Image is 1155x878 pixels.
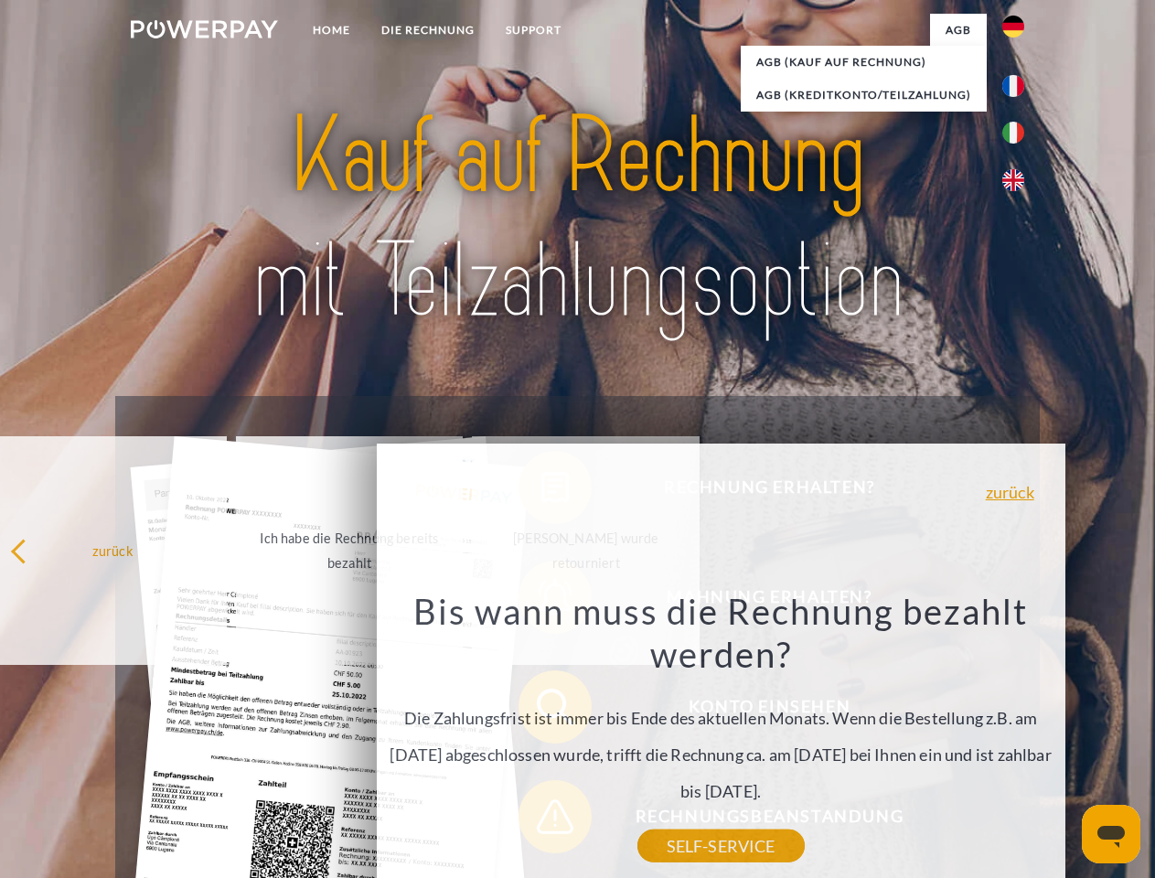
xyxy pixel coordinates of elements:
a: Home [297,14,366,47]
a: agb [930,14,987,47]
img: fr [1002,75,1024,97]
a: AGB (Kreditkonto/Teilzahlung) [741,79,987,112]
a: zurück [986,484,1034,500]
div: zurück [10,538,216,562]
div: Die Zahlungsfrist ist immer bis Ende des aktuellen Monats. Wenn die Bestellung z.B. am [DATE] abg... [387,589,1054,846]
img: title-powerpay_de.svg [175,88,980,350]
div: Ich habe die Rechnung bereits bezahlt [247,526,453,575]
h3: Bis wann muss die Rechnung bezahlt werden? [387,589,1054,677]
a: DIE RECHNUNG [366,14,490,47]
img: en [1002,169,1024,191]
a: SUPPORT [490,14,577,47]
img: it [1002,122,1024,144]
a: SELF-SERVICE [637,830,805,862]
a: AGB (Kauf auf Rechnung) [741,46,987,79]
iframe: Schaltfläche zum Öffnen des Messaging-Fensters [1082,805,1140,863]
img: logo-powerpay-white.svg [131,20,278,38]
img: de [1002,16,1024,37]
